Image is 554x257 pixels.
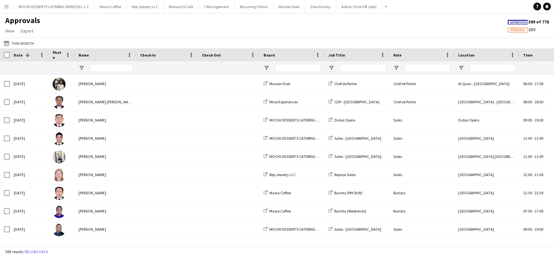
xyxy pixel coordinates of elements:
[199,0,235,13] button: 7 Management
[334,172,356,177] span: Repossi Sales
[269,172,296,177] span: Rep Jewelry LLC
[454,129,519,147] div: [GEOGRAPHIC_DATA]
[523,99,532,104] span: 08:00
[23,248,49,255] button: Reload data
[10,238,49,256] div: [DATE]
[523,154,532,159] span: 11:00
[328,53,345,58] span: Job Title
[533,227,534,232] span: -
[508,19,549,25] span: 389 of 778
[458,53,474,58] span: Location
[454,75,519,93] div: Al Quoz - [GEOGRAPHIC_DATA]
[269,136,340,141] span: MOCHI DESSERTS CATERING SERVICES L.L.C
[75,93,136,111] div: [PERSON_NAME] [PERSON_NAME] Amajeh
[389,75,454,93] div: Chef de Partie
[328,99,379,104] a: CDP - [GEOGRAPHIC_DATA]
[264,118,340,122] a: MOCHI DESSERTS CATERING SERVICES L.L.C
[535,81,543,86] span: 17:00
[3,39,35,47] button: This Month
[405,64,450,72] input: Role Filter Input
[264,154,340,159] a: MOCHI DESSERTS CATERING SERVICES L.L.C
[389,111,454,129] div: Sales
[53,96,66,109] img: Claudine Tasha Amajeh
[264,81,290,86] a: Maroon Door
[10,148,49,165] div: [DATE]
[14,53,23,58] span: Date
[533,118,534,122] span: -
[264,172,296,177] a: Rep Jewelry LLC
[10,166,49,184] div: [DATE]
[328,172,356,177] a: Repossi Sales
[389,129,454,147] div: Sales
[269,81,290,86] span: Maroon Door
[454,220,519,238] div: [GEOGRAPHIC_DATA]
[454,148,519,165] div: [GEOGRAPHIC_DATA] [GEOGRAPHIC_DATA]
[75,111,136,129] div: [PERSON_NAME]
[10,129,49,147] div: [DATE]
[10,184,49,202] div: [DATE]
[389,93,454,111] div: Chef de Partie
[75,148,136,165] div: [PERSON_NAME]
[53,205,66,218] img: Lenard Randy Fundador
[334,190,363,195] span: Barista (PM Shift)
[275,64,321,72] input: Board Filter Input
[535,118,543,122] span: 19:00
[75,75,136,93] div: [PERSON_NAME]
[269,118,340,122] span: MOCHI DESSERTS CATERING SERVICES L.L.C
[53,223,66,236] img: Junnels Castillon
[53,114,66,127] img: Aldrin Cawas
[533,209,534,213] span: -
[328,209,366,213] a: Barista (Weekends)
[523,136,532,141] span: 11:00
[75,220,136,238] div: [PERSON_NAME]
[334,99,379,104] span: CDP - [GEOGRAPHIC_DATA]
[523,118,532,122] span: 09:00
[535,190,543,195] span: 22:30
[269,209,291,213] span: Masra Coffee
[535,136,543,141] span: 21:00
[523,209,532,213] span: 07:00
[510,21,527,25] span: Approved
[533,190,534,195] span: -
[127,0,164,13] button: Rep Jewelry LLC
[454,238,519,256] div: City Walk
[328,118,355,122] a: Dubai Opera
[21,28,33,34] span: Export
[328,81,357,86] a: Chef de Partie
[334,154,381,159] span: Sales - [GEOGRAPHIC_DATA]
[273,0,305,13] button: Maroon Door
[523,227,532,232] span: 09:00
[334,81,357,86] span: Chef de Partie
[535,209,543,213] span: 17:00
[264,53,275,58] span: Board
[508,27,535,32] span: 389
[454,111,519,129] div: Dubai Opera
[340,64,386,72] input: Job Title Filter Input
[264,209,291,213] a: Masra Coffee
[454,202,519,220] div: [GEOGRAPHIC_DATA]
[140,53,156,58] span: Check-In
[269,154,340,159] span: MOCHI DESSERTS CATERING SERVICES L.L.C
[235,0,273,13] button: Recurring Clients
[389,220,454,238] div: Sales
[336,0,382,13] button: Adhoc (One Off Jobs)
[470,64,515,72] input: Location Filter Input
[393,65,399,71] button: Open Filter Menu
[389,238,454,256] div: Sales
[53,78,66,91] img: Sayed Awad
[53,187,66,200] img: joey jardiel
[94,0,127,13] button: Masra Coffee
[533,154,534,159] span: -
[10,75,49,93] div: [DATE]
[533,81,534,86] span: -
[75,166,136,184] div: [PERSON_NAME]
[53,50,63,60] span: Photo
[79,65,84,71] button: Open Filter Menu
[389,184,454,202] div: Barista
[334,227,381,232] span: Sales - [GEOGRAPHIC_DATA]
[533,99,534,104] span: -
[334,209,366,213] span: Barista (Weekends)
[535,227,543,232] span: 19:00
[75,202,136,220] div: [PERSON_NAME]
[389,148,454,165] div: Sales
